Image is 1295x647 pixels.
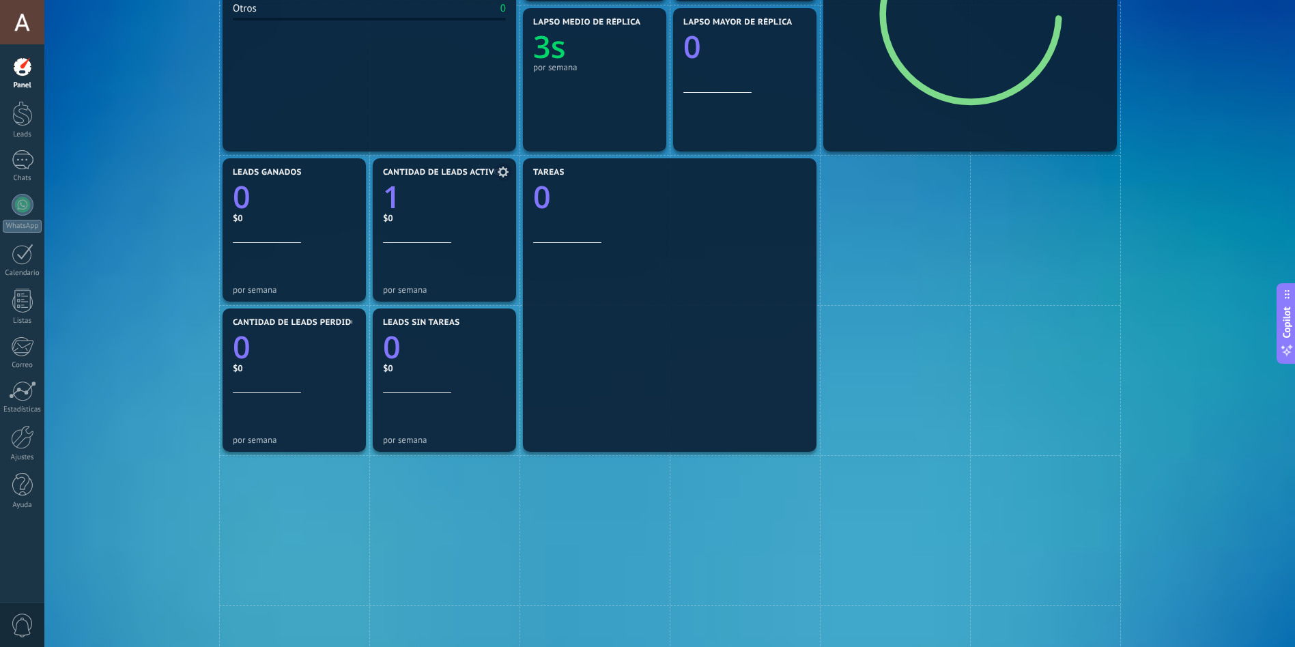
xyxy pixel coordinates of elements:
[233,2,257,15] div: Otros
[533,18,641,27] span: Lapso medio de réplica
[3,269,42,278] div: Calendario
[383,318,459,328] span: Leads sin tareas
[383,212,506,224] div: $0
[3,220,42,233] div: WhatsApp
[3,130,42,139] div: Leads
[3,81,42,90] div: Panel
[383,362,506,374] div: $0
[233,176,356,218] a: 0
[233,326,251,368] text: 0
[533,26,566,68] text: 3s
[500,2,506,15] div: 0
[683,26,701,68] text: 0
[3,405,42,414] div: Estadísticas
[233,326,356,368] a: 0
[383,326,506,368] a: 0
[233,176,251,218] text: 0
[233,212,356,224] div: $0
[233,362,356,374] div: $0
[383,176,506,218] a: 1
[1280,307,1294,339] span: Copilot
[233,285,356,295] div: por semana
[233,435,356,445] div: por semana
[383,326,401,368] text: 0
[533,168,565,177] span: Tareas
[383,285,506,295] div: por semana
[3,501,42,510] div: Ayuda
[533,176,806,218] a: 0
[533,176,551,218] text: 0
[233,168,302,177] span: Leads ganados
[3,317,42,326] div: Listas
[683,18,792,27] span: Lapso mayor de réplica
[383,435,506,445] div: por semana
[533,62,656,72] div: por semana
[3,174,42,183] div: Chats
[233,318,362,328] span: Cantidad de leads perdidos
[383,168,505,177] span: Cantidad de leads activos
[3,453,42,462] div: Ajustes
[383,176,401,218] text: 1
[3,361,42,370] div: Correo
